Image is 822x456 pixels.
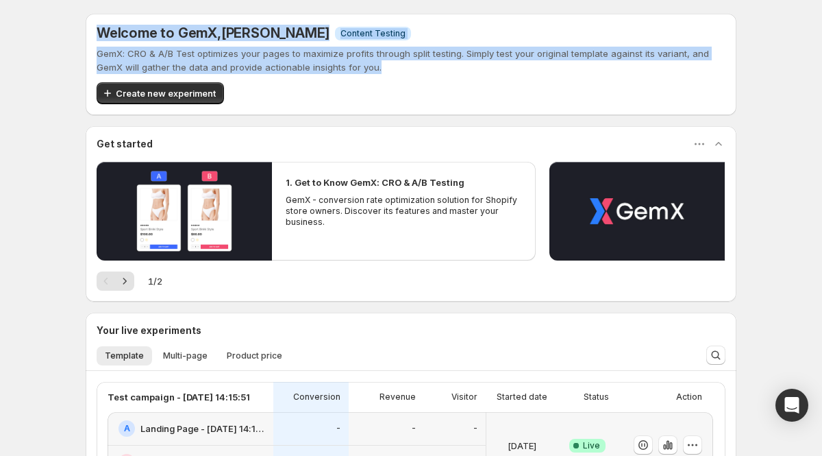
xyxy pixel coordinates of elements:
span: Content Testing [340,28,406,39]
p: - [473,423,477,434]
span: Create new experiment [116,86,216,100]
button: Play video [549,162,725,261]
button: Play video [97,162,272,261]
span: Product price [227,350,282,361]
p: GemX - conversion rate optimization solution for Shopify store owners. Discover its features and ... [286,195,521,228]
span: , [PERSON_NAME] [217,25,329,41]
p: GemX: CRO & A/B Test optimizes your pages to maximize profits through split testing. Simply test ... [97,47,725,74]
button: Create new experiment [97,82,224,104]
p: Visitor [451,392,477,403]
button: Search and filter results [706,346,725,365]
nav: Pagination [97,272,134,291]
p: - [336,423,340,434]
h2: A [124,423,130,434]
h3: Your live experiments [97,324,201,337]
p: Action [676,392,702,403]
h2: 1. Get to Know GemX: CRO & A/B Testing [286,176,464,189]
p: Started date [497,392,547,403]
p: - [412,423,416,434]
span: Live [583,440,600,451]
p: Revenue [379,392,416,403]
span: Template [105,350,144,361]
span: Multi-page [163,350,208,361]
button: Next [115,272,134,291]
h2: Landing Page - [DATE] 14:15:41 [140,422,265,435]
h5: Welcome to GemX [97,25,329,41]
h3: Get started [97,137,153,151]
div: Open Intercom Messenger [775,389,808,422]
span: 1 / 2 [148,274,162,288]
p: Status [584,392,609,403]
p: Test campaign - [DATE] 14:15:51 [108,390,250,404]
p: [DATE] [508,439,536,453]
p: Conversion [293,392,340,403]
